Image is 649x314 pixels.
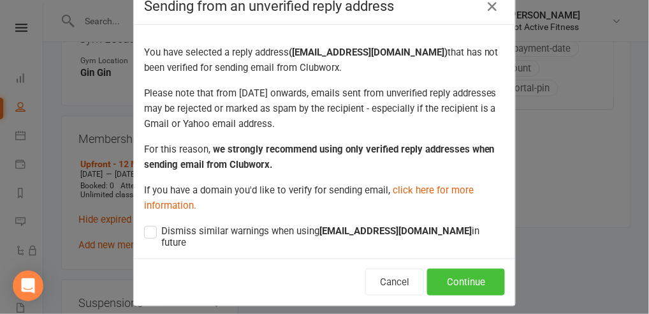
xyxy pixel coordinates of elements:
button: Continue [427,269,505,295]
button: Cancel [365,269,424,295]
p: You have selected a reply address that has not been verified for sending email from Clubworx. [144,45,505,75]
span: Dismiss similar warnings when using in future [161,223,505,248]
div: Open Intercom Messenger [13,271,43,301]
strong: [EMAIL_ADDRESS][DOMAIN_NAME] [319,225,472,237]
p: If you have a domain you'd like to verify for sending email, [144,183,505,213]
p: Please note that from [DATE] onwards, emails sent from unverified reply addresses may be rejected... [144,86,505,131]
strong: we strongly recommend using only verified reply addresses when sending email from Clubworx. [144,144,495,170]
strong: ( [EMAIL_ADDRESS][DOMAIN_NAME] ) [289,47,448,58]
p: For this reason, [144,142,505,172]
